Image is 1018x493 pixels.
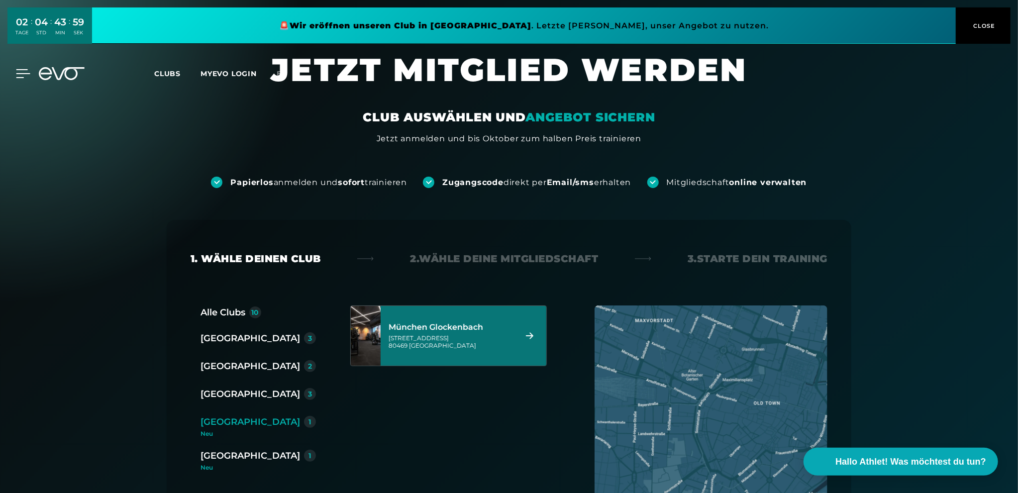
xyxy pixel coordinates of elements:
div: 59 [73,15,84,29]
div: [GEOGRAPHIC_DATA] [201,415,300,429]
div: 04 [35,15,48,29]
div: CLUB AUSWÄHLEN UND [363,109,655,125]
a: en [277,68,300,80]
div: 3 [308,391,312,397]
div: 02 [15,15,28,29]
div: : [50,16,52,42]
div: : [31,16,32,42]
div: Neu [201,465,316,471]
div: STD [35,29,48,36]
div: [GEOGRAPHIC_DATA] [201,359,300,373]
div: Mitgliedschaft [667,177,807,188]
div: Alle Clubs [201,305,245,319]
div: 43 [54,15,66,29]
strong: online verwalten [729,178,807,187]
span: en [277,69,288,78]
a: Clubs [154,69,201,78]
div: 1. Wähle deinen Club [191,252,321,266]
div: 1 [309,418,311,425]
div: 1 [309,452,311,459]
span: Hallo Athlet! Was möchtest du tun? [835,455,986,469]
div: München Glockenbach [389,322,513,332]
div: : [69,16,70,42]
div: 10 [252,309,259,316]
a: MYEVO LOGIN [201,69,257,78]
div: TAGE [15,29,28,36]
em: ANGEBOT SICHERN [526,110,655,124]
div: [GEOGRAPHIC_DATA] [201,331,300,345]
strong: Papierlos [230,178,273,187]
div: direkt per erhalten [442,177,631,188]
span: Clubs [154,69,181,78]
div: 2 [308,363,312,370]
div: 3. Starte dein Training [688,252,827,266]
div: MIN [54,29,66,36]
div: 3 [308,335,312,342]
strong: Email/sms [547,178,594,187]
div: SEK [73,29,84,36]
button: CLOSE [956,7,1011,44]
strong: sofort [338,178,365,187]
strong: Zugangscode [442,178,504,187]
img: München Glockenbach [336,306,396,366]
div: Jetzt anmelden und bis Oktober zum halben Preis trainieren [377,133,641,145]
div: anmelden und trainieren [230,177,407,188]
div: [GEOGRAPHIC_DATA] [201,449,300,463]
div: [GEOGRAPHIC_DATA] [201,387,300,401]
div: [STREET_ADDRESS] 80469 [GEOGRAPHIC_DATA] [389,334,513,349]
div: 2. Wähle deine Mitgliedschaft [410,252,599,266]
span: CLOSE [971,21,996,30]
div: Neu [201,431,324,437]
button: Hallo Athlet! Was möchtest du tun? [804,448,998,476]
